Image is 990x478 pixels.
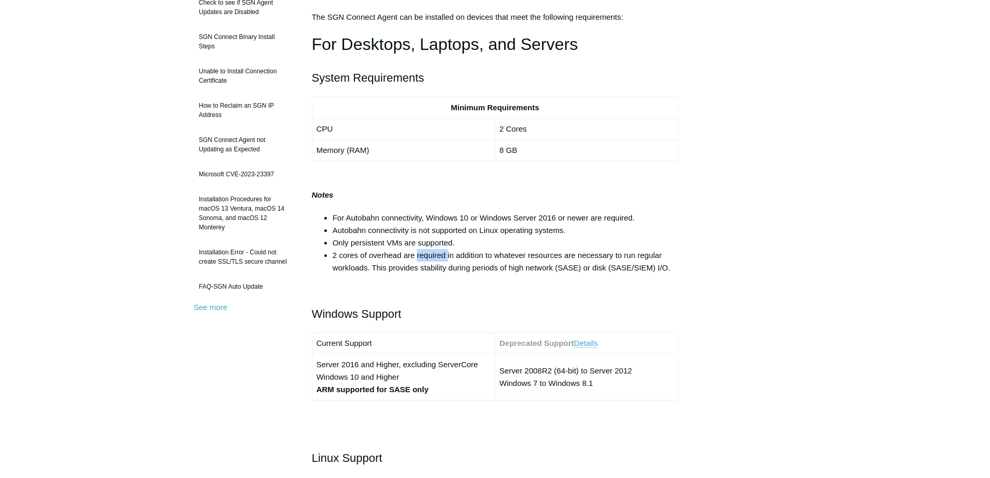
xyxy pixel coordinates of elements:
strong: Minimum Requirements [451,103,539,112]
a: Installation Procedures for macOS 13 Ventura, macOS 14 Sonoma, and macOS 12 Monterey [194,189,296,237]
span: For Desktops, Laptops, and Servers [312,35,578,54]
td: Current Support [312,333,495,354]
li: 2 cores of overhead are required in addition to whatever resources are necessary to run regular w... [333,249,679,274]
td: CPU [312,118,495,139]
td: 2 Cores [495,118,678,139]
a: How to Reclaim an SGN IP Address [194,96,296,125]
span: The SGN Connect Agent can be installed on devices that meet the following requirements: [312,12,624,21]
td: Server 2008R2 (64-bit) to Server 2012 Windows 7 to Windows 8.1 [495,354,678,401]
td: Memory (RAM) [312,139,495,161]
a: See more [194,303,228,312]
strong: ARM supported for SASE only [316,385,429,394]
a: Installation Error - Could not create SSL/TLS secure channel [194,242,296,272]
a: FAQ-SGN Auto Update [194,277,296,296]
span: Linux Support [312,451,382,464]
span: System Requirements [312,71,424,84]
a: SGN Connect Agent not Updating as Expected [194,130,296,159]
strong: Deprecated Support [499,339,574,347]
li: For Autobahn connectivity, Windows 10 or Windows Server 2016 or newer are required. [333,212,679,224]
td: 8 GB [495,139,678,161]
a: Unable to Install Connection Certificate [194,61,296,91]
li: Autobahn connectivity is not supported on Linux operating systems. [333,224,679,237]
strong: Notes [312,190,334,199]
a: SGN Connect Binary Install Steps [194,27,296,56]
span: Windows Support [312,307,401,320]
td: Server 2016 and Higher, excluding ServerCore Windows 10 and Higher [312,354,495,401]
li: Only persistent VMs are supported. [333,237,679,249]
a: Microsoft CVE-2023-23397 [194,164,296,184]
a: Details [574,339,598,348]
